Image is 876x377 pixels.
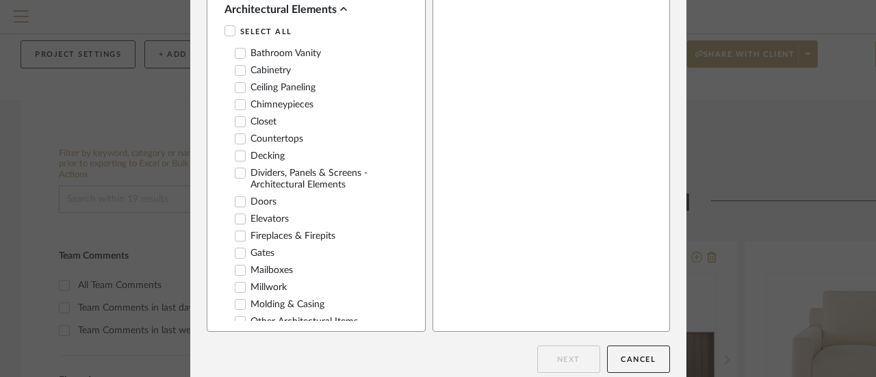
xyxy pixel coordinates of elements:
label: Countertops [235,133,303,145]
button: Next [537,346,600,373]
button: Cancel [607,346,670,373]
label: Decking [235,151,285,162]
label: Elevators [235,213,289,225]
label: Doors [235,196,276,208]
label: Millwork [235,282,287,294]
label: Gates [235,248,274,259]
div: Architectural Elements [224,1,401,18]
label: Select All [224,25,292,38]
label: Closet [235,116,276,128]
label: Ceiling Paneling [235,82,315,94]
label: Cabinetry [235,65,291,77]
label: Chimneypieces [235,99,313,111]
label: Molding & Casing [235,299,324,311]
label: Mailboxes [235,265,293,276]
label: Bathroom Vanity [235,48,321,60]
label: Dividers, Panels & Screens - Architectural Elements [235,168,401,191]
label: Other Architectural Items [235,316,358,328]
label: Fireplaces & Firepits [235,231,335,242]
